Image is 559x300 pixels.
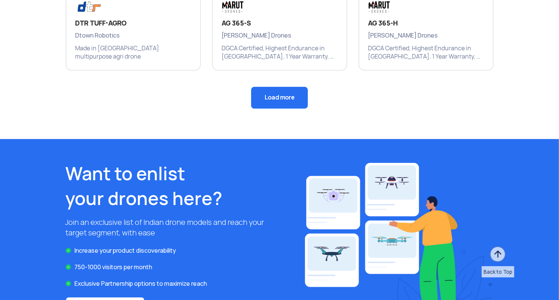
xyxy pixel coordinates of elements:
li: Increase your product discoverability [66,246,274,256]
p: DGCA Certified, Highest Endurance in [GEOGRAPHIC_DATA], 1 Year Warranty, All over India after sal... [368,44,484,61]
li: Exclusive Partnership options to maximize reach [66,279,274,289]
span: [PERSON_NAME] Drones [368,31,484,41]
span: [PERSON_NAME] Drones [222,31,338,41]
h3: AG 365-S [222,19,338,28]
img: Brand [222,1,268,13]
p: DGCA Certified, Highest Endurance in [GEOGRAPHIC_DATA], 1 Year Warranty, All over India after sal... [222,44,338,61]
h3: DTR TUFF-AGRO [75,19,191,28]
h3: AG 365-H [368,19,484,28]
img: Brand [368,1,414,13]
p: Join an exclusive list of Indian drone models and reach your target segment, with ease [66,217,274,238]
img: ic_arrow-up.png [490,246,506,262]
button: Load more [251,87,308,109]
span: Dtown Robotics [75,31,191,41]
li: 750-1000 visitors per month [66,262,274,273]
p: Made in [GEOGRAPHIC_DATA] multipurpose agri drone [75,44,191,61]
div: Back to Top [482,266,514,277]
h2: Want to enlist your drones here? [66,161,274,211]
img: Brand [75,1,119,13]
